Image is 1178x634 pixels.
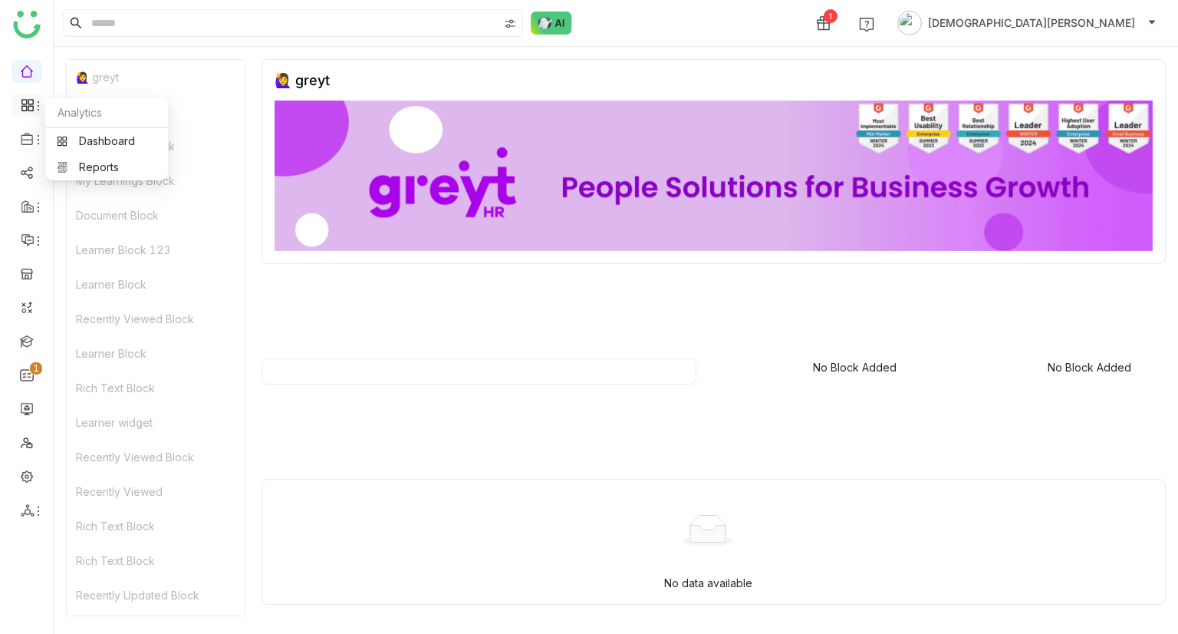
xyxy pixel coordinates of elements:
button: [DEMOGRAPHIC_DATA][PERSON_NAME] [894,11,1160,35]
p: No data available [664,575,752,592]
div: Analytics [45,98,168,128]
a: Dashboard [57,136,156,147]
div: 1 [824,9,837,23]
div: No Block Added [813,361,897,374]
div: Learner Block [67,336,245,371]
img: 68ca8a786afc163911e2cfd3 [275,101,1153,251]
div: 🙋‍♀️ greyt [275,72,330,88]
div: Rich Text Block [67,543,245,578]
div: 🙋‍♀️ greyt [67,60,245,94]
div: Learner Block 123 [67,233,245,267]
div: Recently Updated Block [67,578,245,613]
img: search-type.svg [504,18,516,30]
img: ask-buddy-normal.svg [531,12,572,35]
div: No Block Added [1048,361,1131,374]
img: avatar [897,11,922,35]
div: Recently Viewed Block [67,302,245,336]
p: 1 [33,361,39,376]
div: Document Block [67,198,245,233]
img: help.svg [859,17,874,32]
img: logo [13,11,41,38]
a: Reports [57,162,156,173]
nz-badge-sup: 1 [30,362,42,375]
div: Rich Text Block [67,509,245,543]
div: Recently Viewed Block [67,440,245,474]
div: Rich Text Block [67,371,245,405]
div: Learner widget [67,405,245,440]
span: [DEMOGRAPHIC_DATA][PERSON_NAME] [928,15,1135,31]
div: My Learnings Block [67,163,245,198]
div: Recently Viewed [67,474,245,509]
div: Learner Block [67,267,245,302]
